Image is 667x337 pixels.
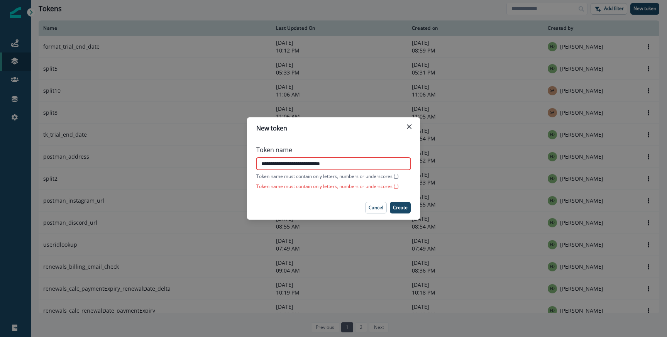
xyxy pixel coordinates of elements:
[256,183,411,190] div: Token name must contain only letters, numbers or underscores (_)
[256,173,399,180] p: Token name must contain only letters, numbers or underscores (_)
[256,124,287,133] p: New token
[365,202,387,213] button: Cancel
[256,145,292,154] p: Token name
[390,202,411,213] button: Create
[369,205,383,210] p: Cancel
[393,205,408,210] p: Create
[403,120,415,133] button: Close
